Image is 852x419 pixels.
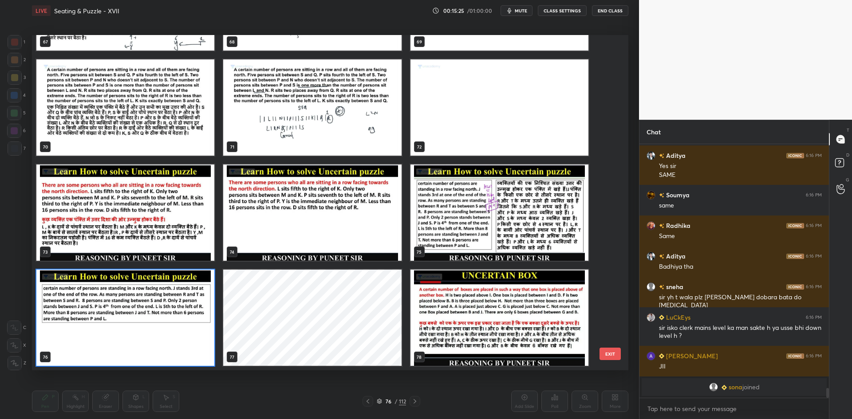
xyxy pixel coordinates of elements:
div: grid [32,35,613,370]
div: sir isko clerk mains level ka man sakte h ya usse bhi down level h ? [659,324,822,341]
h4: Seating & Puzzle - XVII [54,7,119,15]
div: sir yh t wala plz [PERSON_NAME] dobara bata do [MEDICAL_DATA] [659,293,822,310]
button: mute [501,5,532,16]
div: 6:16 PM [806,254,822,259]
div: LIVE [32,5,51,16]
img: 1759235477WO8NXT.pdf [223,164,401,261]
h6: Aditya [664,251,686,261]
img: 1759235477WO8NXT.pdf [36,270,214,366]
div: Badhiya tha [659,262,822,271]
div: / [394,399,397,404]
img: iconic-dark.1390631f.png [786,284,804,290]
div: 1 [8,35,25,49]
img: 1759235477WO8NXT.pdf [36,164,214,261]
p: Chat [639,120,668,144]
h6: Radhika [664,221,690,230]
div: 3 [8,70,26,85]
div: 6:16 PM [806,284,822,290]
span: mute [515,8,527,14]
img: no-rating-badge.077c3623.svg [659,153,664,158]
img: default.png [709,383,718,392]
div: same [659,201,822,210]
div: 7 [8,141,26,156]
img: no-rating-badge.077c3623.svg [659,285,664,290]
img: 1759235477WO8NXT.pdf [223,59,401,156]
img: no-rating-badge.077c3623.svg [659,254,664,259]
button: CLASS SETTINGS [538,5,587,16]
img: Learner_Badge_beginner_1_8b307cf2a0.svg [659,353,664,359]
img: no-rating-badge.077c3623.svg [659,223,664,228]
img: default.png [647,282,655,291]
img: iconic-dark.1390631f.png [786,153,804,158]
p: G [846,176,849,183]
h6: sneha [664,282,683,291]
div: X [7,338,26,352]
img: 0fae6e87adcb454389f28d9da65cae77.jpg [647,151,655,160]
span: sona [729,384,742,391]
img: 1759235477WO8NXT.pdf [36,59,214,156]
div: 6 [7,124,26,138]
p: T [847,127,849,133]
img: Learner_Badge_beginner_1_8b307cf2a0.svg [659,315,664,320]
img: 1759235477WO8NXT.pdf [410,270,588,366]
button: EXIT [600,348,621,360]
div: grid [639,144,829,398]
div: SAME [659,171,822,180]
img: 79f10833f4084e3ca6626238b209ba83.jpg [647,313,655,322]
img: 1759235477WO8NXT.pdf [410,164,588,261]
div: 6:16 PM [806,353,822,359]
img: 1759235477WO8NXT.pdf [410,59,588,156]
img: 0fae6e87adcb454389f28d9da65cae77.jpg [647,252,655,261]
div: Z [8,356,26,370]
div: 112 [399,397,406,405]
div: 6:16 PM [806,153,822,158]
div: Same [659,232,822,241]
button: End Class [592,5,628,16]
div: 2 [8,53,26,67]
img: iconic-dark.1390631f.png [786,353,804,359]
div: 6:16 PM [806,315,822,320]
div: Yes sir [659,162,822,171]
h6: LuCkEys [664,313,690,322]
img: 645c8b82498b4731b655c872a9eed8a3.jpg [647,221,655,230]
img: 3 [647,352,655,360]
p: D [846,152,849,158]
img: Learner_Badge_beginner_1_8b307cf2a0.svg [722,385,727,390]
h6: Soumya [664,190,690,200]
div: 6:16 PM [806,192,822,198]
h6: Aditya [664,151,686,160]
img: iconic-dark.1390631f.png [786,254,804,259]
div: 76 [384,399,393,404]
img: 40c650f808554d9db200b86cc7acfdd1.jpg [647,191,655,200]
h6: [PERSON_NAME] [664,351,718,360]
div: JII [659,362,822,371]
div: C [7,321,26,335]
img: iconic-dark.1390631f.png [786,223,804,228]
span: joined [742,384,760,391]
div: 4 [7,88,26,102]
div: 5 [7,106,26,120]
img: no-rating-badge.077c3623.svg [659,193,664,198]
div: 6:16 PM [806,223,822,228]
